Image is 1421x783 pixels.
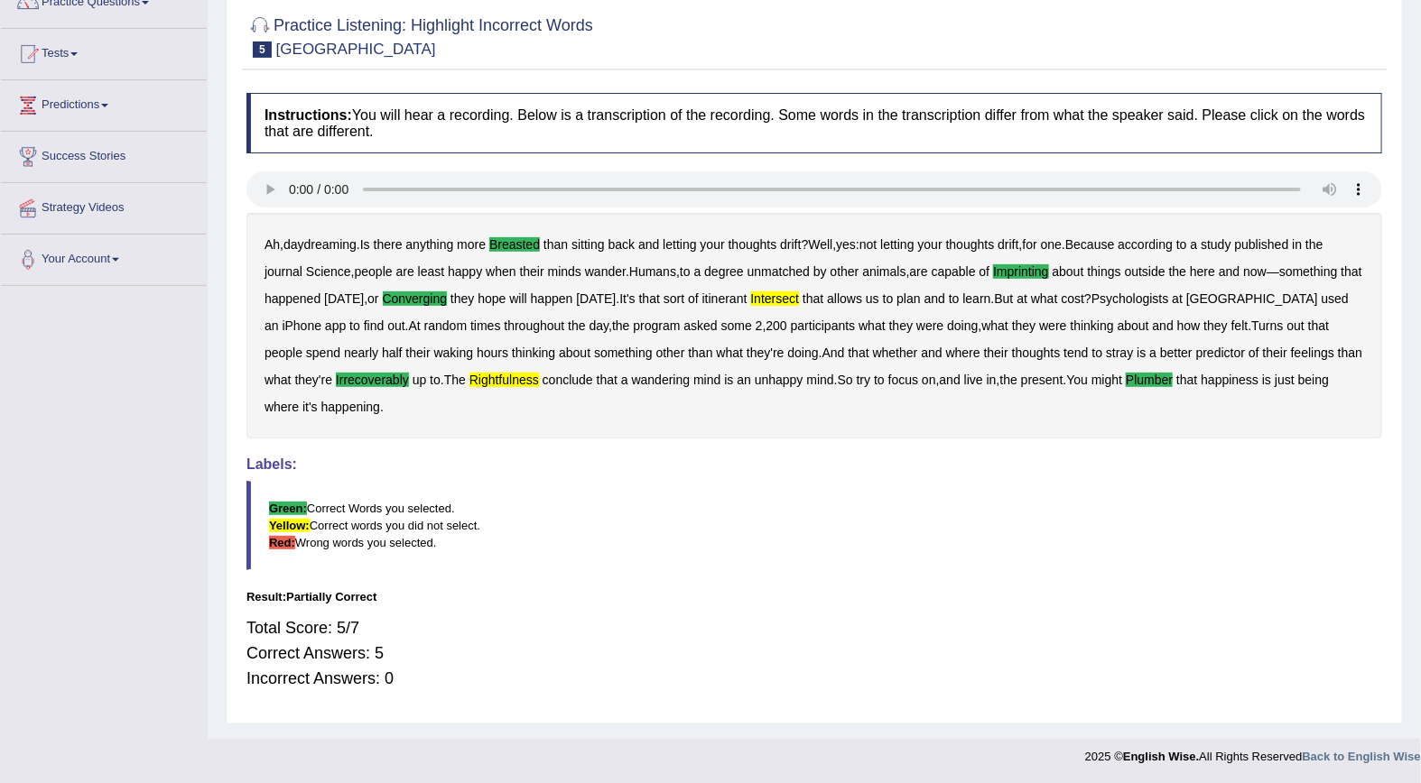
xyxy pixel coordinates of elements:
b: wander [585,264,626,279]
b: minds [548,264,581,279]
b: thinking [1071,318,1114,333]
b: program [633,318,680,333]
b: that [639,291,660,306]
b: one [1041,237,1062,252]
b: to [349,318,360,333]
a: Your Account [1,235,207,280]
b: thoughts [729,237,777,252]
b: whether [873,345,918,360]
b: other [656,345,685,360]
b: unmatched [748,264,810,279]
b: Turns [1251,318,1283,333]
b: letting [880,237,914,252]
b: Ah [265,237,280,252]
b: doing [947,318,978,333]
b: their [1263,345,1287,360]
b: allows [827,291,862,306]
b: at [1017,291,1027,306]
b: least [418,264,445,279]
a: Strategy Videos [1,183,207,228]
b: But [995,291,1014,306]
b: sort [664,291,684,306]
b: nearly [344,345,378,360]
b: thinking [512,345,555,360]
b: for [1023,237,1037,252]
b: at [1172,291,1183,306]
b: their [520,264,544,279]
b: your [918,237,943,252]
b: The [444,373,466,387]
b: what [982,318,1009,333]
b: feelings [1291,345,1334,360]
b: how [1177,318,1201,333]
b: out [1287,318,1305,333]
b: when [486,264,515,279]
b: are [910,264,928,279]
b: converging [383,291,448,306]
b: on [922,373,936,387]
b: conclude [543,373,593,387]
b: And [822,345,845,360]
b: You [1067,373,1089,387]
b: in [1292,237,1302,252]
b: plan [896,291,920,306]
b: anything [405,237,453,252]
b: day [590,318,609,333]
b: hope [478,291,506,306]
b: focus [888,373,918,387]
b: that [803,291,823,306]
b: So [838,373,853,387]
b: about [1118,318,1149,333]
b: that [1342,264,1362,279]
b: than [543,237,568,252]
b: app [325,318,346,333]
b: what [717,345,744,360]
b: it's [302,400,318,414]
b: here [1190,264,1215,279]
b: they're [747,345,785,360]
b: your [701,237,725,252]
b: more [457,237,486,252]
b: live [964,373,983,387]
b: waking [434,345,474,360]
b: [GEOGRAPHIC_DATA] [1186,291,1318,306]
b: to [680,264,691,279]
b: is [1137,345,1146,360]
b: what [859,318,886,333]
b: to [430,373,441,387]
b: learn [963,291,991,306]
b: unhappy [755,373,803,387]
b: in [987,373,997,387]
b: to [949,291,960,306]
b: that [848,345,868,360]
b: were [916,318,943,333]
b: At [409,318,421,333]
b: daydreaming [283,237,357,252]
b: felt [1231,318,1249,333]
b: Because [1065,237,1114,252]
b: of [688,291,699,306]
b: doing [788,345,819,360]
b: throughout [504,318,564,333]
b: tend [1063,345,1088,360]
b: Green: [269,502,307,515]
strong: English Wise. [1123,750,1199,763]
b: some [721,318,752,333]
b: might [1091,373,1122,387]
b: spend [306,345,340,360]
b: present [1021,373,1063,387]
b: a [1191,237,1198,252]
b: back [608,237,636,252]
b: half [382,345,403,360]
b: about [559,345,590,360]
b: stray [1106,345,1133,360]
b: according [1118,237,1173,252]
b: published [1235,237,1289,252]
b: what [265,373,292,387]
b: [DATE] [324,291,364,306]
b: thoughts [1012,345,1061,360]
b: times [470,318,500,333]
b: asked [683,318,717,333]
b: people [265,345,302,360]
b: to [1092,345,1103,360]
